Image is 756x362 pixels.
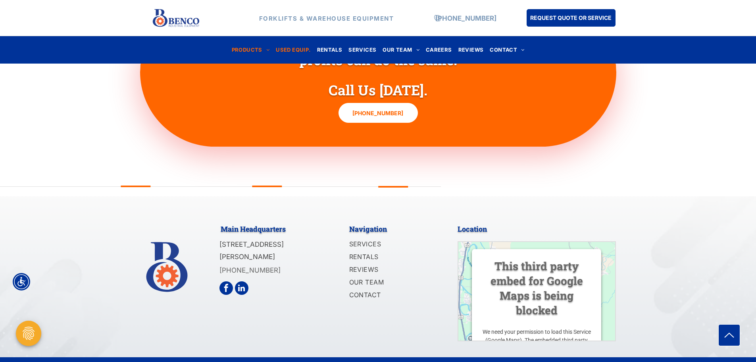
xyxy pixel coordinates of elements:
[423,45,455,55] a: CAREERS
[314,45,346,55] a: RENTALS
[276,45,310,55] span: USED EQUIP.
[487,45,527,55] a: CONTACT
[481,259,592,317] h3: This third party embed for Google Maps is being blocked
[379,45,423,55] a: OUR TEAM
[345,45,379,55] a: SERVICES
[349,289,435,302] a: CONTACT
[219,266,281,274] a: [PHONE_NUMBER]
[219,281,233,295] a: facebook
[273,45,314,55] a: USED EQUIP.
[527,9,616,27] a: REQUEST QUOTE OR SERVICE
[221,224,286,234] span: Main Headquarters
[349,277,435,289] a: OUR TEAM
[235,281,248,295] a: linkedin
[458,224,487,234] span: Location
[13,273,30,290] div: Accessibility Menu
[455,45,487,55] a: REVIEWS
[352,106,403,120] span: [PHONE_NUMBER]
[530,10,612,25] span: REQUEST QUOTE OR SERVICE
[349,238,435,251] a: SERVICES
[229,45,273,55] a: PRODUCTS
[339,103,418,123] a: [PHONE_NUMBER]
[219,240,284,261] span: [STREET_ADDRESS][PERSON_NAME]
[329,81,427,99] span: Call Us [DATE].
[349,251,435,264] a: RENTALS
[435,14,496,22] a: [PHONE_NUMBER]
[349,264,435,277] a: REVIEWS
[349,224,387,234] span: Navigation
[259,14,394,22] strong: FORKLIFTS & WAREHOUSE EQUIPMENT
